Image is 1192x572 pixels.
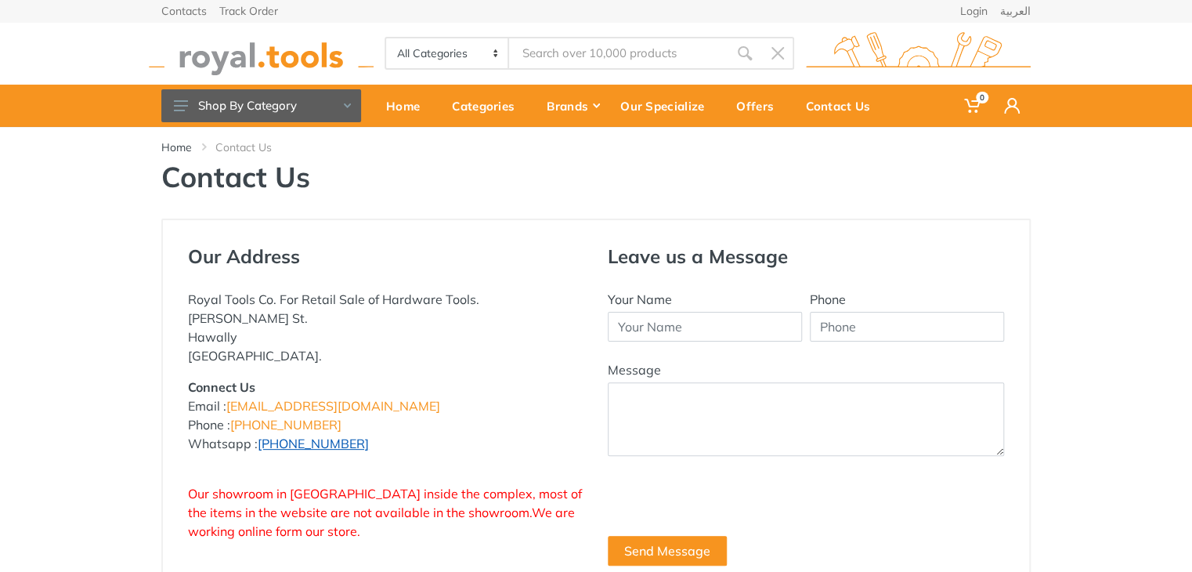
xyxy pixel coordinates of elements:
[386,38,509,68] select: Category
[149,32,374,75] img: royal.tools Logo
[1000,5,1031,16] a: العربية
[608,245,1004,268] h4: Leave us a Message
[161,5,207,16] a: Contacts
[161,139,192,155] a: Home
[188,379,255,395] strong: Connect Us
[806,32,1031,75] img: royal.tools Logo
[953,85,993,127] a: 0
[810,312,1004,342] input: Phone
[810,290,846,309] label: Phone
[188,378,584,453] p: Email : Phone : Whatsapp :
[219,5,278,16] a: Track Order
[608,475,846,536] iframe: reCAPTCHA
[226,398,440,414] a: [EMAIL_ADDRESS][DOMAIN_NAME]
[188,290,584,365] p: Royal Tools Co. For Retail Sale of Hardware Tools. [PERSON_NAME] St. Hawally [GEOGRAPHIC_DATA].
[161,89,361,122] button: Shop By Category
[609,89,725,122] div: Our Specialize
[795,89,891,122] div: Contact Us
[725,89,795,122] div: Offers
[536,89,609,122] div: Brands
[188,486,582,539] span: Our showroom in [GEOGRAPHIC_DATA] inside the complex, most of the items in the website are not av...
[161,160,1031,194] h1: Contact Us
[509,37,728,70] input: Site search
[960,5,988,16] a: Login
[608,312,802,342] input: Your Name
[161,139,1031,155] nav: breadcrumb
[609,85,725,127] a: Our Specialize
[441,85,536,127] a: Categories
[441,89,536,122] div: Categories
[375,85,441,127] a: Home
[230,417,341,433] a: [PHONE_NUMBER]
[375,89,441,122] div: Home
[976,92,988,103] span: 0
[215,139,295,155] li: Contact Us
[608,536,727,566] button: Send Message
[608,360,661,379] label: Message
[608,290,672,309] label: Your Name
[258,436,369,451] a: [PHONE_NUMBER]
[795,85,891,127] a: Contact Us
[188,245,584,268] h4: Our Address
[725,85,795,127] a: Offers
